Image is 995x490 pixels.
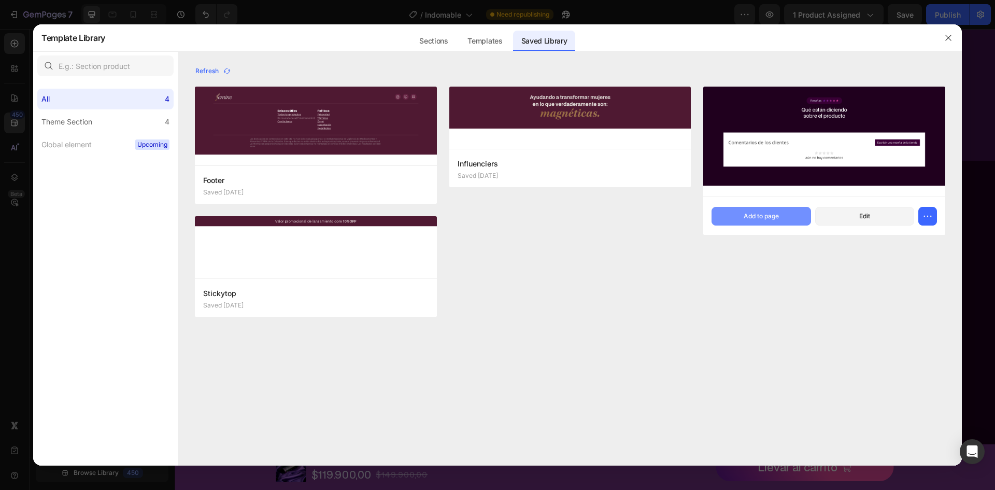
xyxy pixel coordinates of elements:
h2: Template Library [41,24,105,51]
div: 4 [165,93,169,105]
div: Refresh [195,66,231,76]
strong: F.A.Q [371,173,397,187]
p: Siente [442,51,472,62]
p: ¿Puedo tener alguna [MEDICAL_DATA]? [267,389,472,402]
div: Open Intercom Messenger [960,439,985,464]
div: Sections [411,31,456,51]
p: Footer [203,174,429,187]
button: Edit [815,207,914,226]
button: Llevar al carrito [542,424,719,452]
div: Add to page [744,212,779,221]
img: -a-gempagesversionv7shop-id579749800392524548theme-section-id580955052185747976.jpg [449,87,691,139]
button: Add to page [712,207,811,226]
p: Saved [DATE] [458,172,498,179]
p: indomable [371,174,450,186]
div: Edit [859,212,870,221]
button: Refresh [195,64,232,78]
div: All [41,93,50,105]
div: Global element [41,138,92,151]
p: ¿Los productos Femine son aptos para todo tipo [PERSON_NAME]? [267,216,532,241]
div: 4 [165,116,169,128]
p: Stickytop [203,287,429,300]
img: -a-gempagesversionv7shop-id579749800392524548theme-section-id580776553831465555.jpg [195,216,437,237]
img: -a-gempagesversionv7shop-id579749800392524548theme-section-id580768772508353454.jpg [703,87,945,197]
p: Sí. Están diseñados para adaptarse a diferentes tipos [PERSON_NAME], incluso las secas o mixtas, ... [263,265,558,326]
div: Saved Library [513,31,576,51]
p: Saved [DATE] [203,302,244,309]
img: -a-gempagesversionv7shop-id579749800392524548theme-section-id580618236404433838.jpg [195,87,437,165]
h1: Indomable [136,424,306,438]
p: Disfruta de su textura sedosa, aroma sutil y brillo magnético. [420,71,551,93]
p: Influenciers [458,158,683,170]
div: Templates [459,31,510,51]
div: $119.900,00 [136,438,198,453]
span: Upcoming [135,139,169,150]
div: Theme Section [41,116,92,128]
div: $149.900,00 [200,439,254,452]
div: Llevar al carrito [583,430,663,445]
p: ¿En cuánto tiempo empezaré a ver resultados? [267,349,513,361]
input: E.g.: Section product [37,55,174,76]
p: Saved [DATE] [203,189,244,196]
